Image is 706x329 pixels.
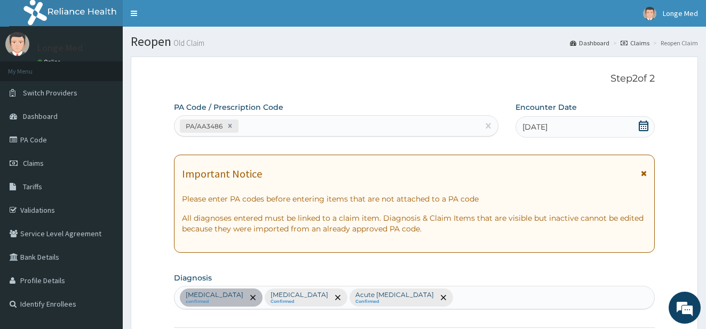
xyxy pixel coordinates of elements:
[248,293,258,302] span: remove selection option
[186,299,243,304] small: confirmed
[439,293,448,302] span: remove selection option
[5,32,29,56] img: User Image
[131,35,698,49] h1: Reopen
[23,88,77,98] span: Switch Providers
[171,39,204,47] small: Old Claim
[271,299,328,304] small: Confirmed
[23,182,42,191] span: Tariffs
[355,291,434,299] p: Acute [MEDICAL_DATA]
[183,120,224,132] div: PA/AA3486
[174,73,655,85] p: Step 2 of 2
[23,111,58,121] span: Dashboard
[271,291,328,299] p: [MEDICAL_DATA]
[37,58,63,66] a: Online
[23,158,44,168] span: Claims
[182,194,647,204] p: Please enter PA codes before entering items that are not attached to a PA code
[333,293,343,302] span: remove selection option
[186,291,243,299] p: [MEDICAL_DATA]
[37,43,83,53] p: Longe Med
[570,38,609,47] a: Dashboard
[182,213,647,234] p: All diagnoses entered must be linked to a claim item. Diagnosis & Claim Items that are visible bu...
[643,7,656,20] img: User Image
[174,272,212,283] label: Diagnosis
[621,38,649,47] a: Claims
[651,38,698,47] li: Reopen Claim
[174,102,283,113] label: PA Code / Prescription Code
[522,122,548,132] span: [DATE]
[663,9,698,18] span: Longe Med
[182,168,262,180] h1: Important Notice
[355,299,434,304] small: Confirmed
[515,102,577,113] label: Encounter Date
